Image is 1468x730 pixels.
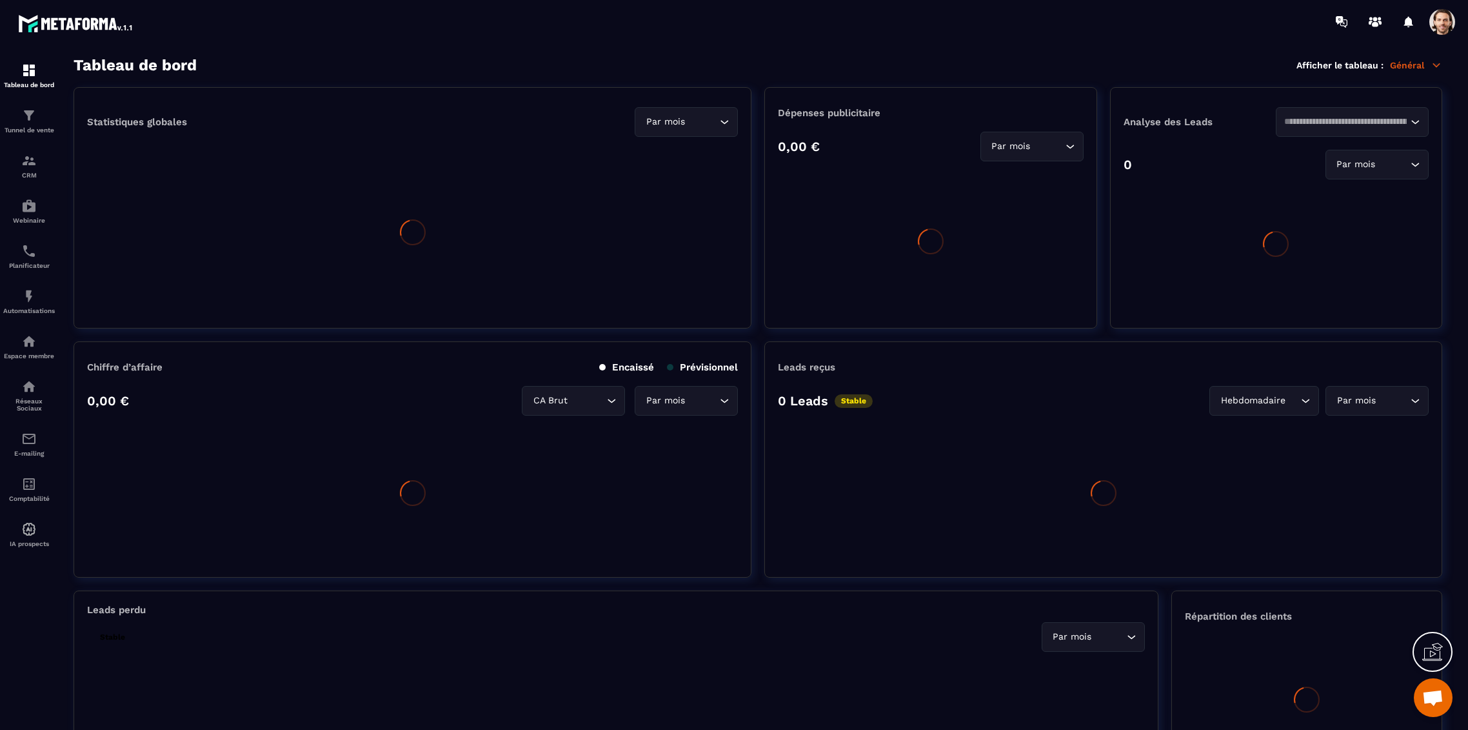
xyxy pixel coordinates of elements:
p: Afficher le tableau : [1296,60,1384,70]
img: social-network [21,379,37,394]
span: Hebdomadaire [1218,394,1288,408]
img: automations [21,334,37,349]
img: formation [21,63,37,78]
a: Mở cuộc trò chuyện [1414,678,1453,717]
p: Encaissé [599,361,654,373]
p: Leads perdu [87,604,146,616]
input: Search for option [570,394,604,408]
p: CRM [3,172,55,179]
a: schedulerschedulerPlanificateur [3,234,55,279]
p: Stable [94,631,132,644]
p: E-mailing [3,450,55,457]
div: Search for option [1276,107,1429,137]
p: Leads reçus [778,361,835,373]
p: Stable [835,394,873,408]
div: Search for option [980,132,1084,161]
img: formation [21,108,37,123]
div: Search for option [1325,150,1429,179]
p: 0 Leads [778,393,828,409]
p: Tunnel de vente [3,127,55,134]
img: automations [21,198,37,214]
span: Par mois [643,115,688,129]
a: emailemailE-mailing [3,421,55,467]
span: CA Brut [530,394,570,408]
img: accountant [21,476,37,492]
img: automations [21,522,37,537]
img: automations [21,289,37,304]
p: Chiffre d’affaire [87,361,163,373]
a: automationsautomationsWebinaire [3,188,55,234]
a: social-networksocial-networkRéseaux Sociaux [3,369,55,421]
p: Réseaux Sociaux [3,398,55,412]
a: formationformationCRM [3,143,55,188]
div: Search for option [635,386,738,416]
a: formationformationTunnel de vente [3,98,55,143]
img: email [21,431,37,447]
a: accountantaccountantComptabilité [3,467,55,512]
p: Répartition des clients [1185,611,1429,622]
span: Par mois [1334,394,1378,408]
p: Analyse des Leads [1124,116,1276,128]
div: Search for option [1042,622,1145,652]
img: logo [18,12,134,35]
span: Par mois [1334,157,1378,172]
p: Statistiques globales [87,116,187,128]
p: Prévisionnel [667,361,738,373]
a: automationsautomationsAutomatisations [3,279,55,324]
input: Search for option [1378,157,1407,172]
input: Search for option [1095,630,1124,644]
p: Planificateur [3,262,55,269]
a: automationsautomationsEspace membre [3,324,55,369]
a: formationformationTableau de bord [3,53,55,98]
input: Search for option [1284,115,1407,129]
p: Automatisations [3,307,55,314]
p: Espace membre [3,352,55,360]
input: Search for option [1378,394,1407,408]
p: Dépenses publicitaire [778,107,1083,119]
p: IA prospects [3,540,55,547]
div: Search for option [522,386,625,416]
input: Search for option [688,394,717,408]
p: 0,00 € [87,393,129,409]
p: Tableau de bord [3,81,55,88]
p: Comptabilité [3,495,55,502]
img: scheduler [21,243,37,259]
div: Search for option [635,107,738,137]
img: formation [21,153,37,168]
span: Par mois [1050,630,1095,644]
span: Par mois [643,394,688,408]
input: Search for option [1033,139,1062,154]
p: Général [1390,59,1442,71]
div: Search for option [1325,386,1429,416]
input: Search for option [1288,394,1298,408]
h3: Tableau de bord [74,56,197,74]
p: Webinaire [3,217,55,224]
span: Par mois [989,139,1033,154]
div: Search for option [1209,386,1319,416]
p: 0,00 € [778,139,820,154]
p: 0 [1124,157,1132,172]
input: Search for option [688,115,717,129]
